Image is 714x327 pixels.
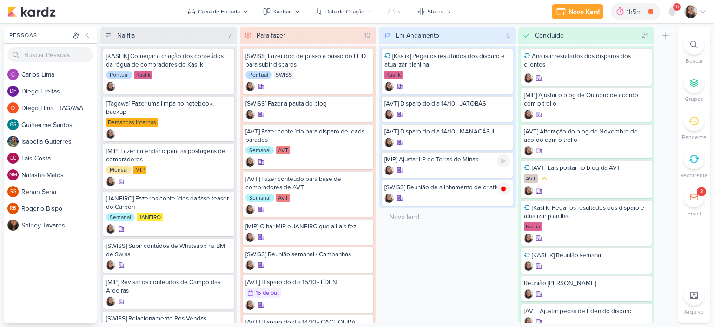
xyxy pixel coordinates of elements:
div: Criador(a): Sharlene Khoury [106,297,115,306]
div: [AVT] Fazer conteúdo para base de compradores de AVT [245,175,371,192]
p: Grupos [685,95,703,103]
div: D i e g o L i m a | T A G A W A [21,103,97,113]
div: Pontual [245,71,272,79]
div: JANEIRO [137,213,163,221]
img: Sharlene Khoury [106,129,115,139]
img: Sharlene Khoury [245,233,255,242]
button: Novo Kard [552,4,603,19]
img: Sharlene Khoury [245,205,255,214]
div: [SWISS] Subir contúdos de Whatsapp na BM de Swiss [106,242,231,259]
div: [AVT] Fazer conteúdo para disparo de leads parados [245,127,371,144]
img: Sharlene Khoury [524,261,533,271]
img: Sharlene Khoury [524,289,533,299]
input: Buscar Pessoas [7,47,93,62]
div: 24 [638,31,653,40]
div: Criador(a): Sharlene Khoury [106,82,115,91]
div: Criador(a): Sharlene Khoury [524,186,533,195]
img: Sharlene Khoury [384,166,394,175]
div: Criador(a): Sharlene Khoury [524,73,533,83]
div: Criador(a): Sharlene Khoury [106,177,115,186]
div: AVT [276,194,290,202]
div: Diego Freitas [7,86,19,97]
p: LC [10,156,16,161]
p: Email [688,209,701,218]
div: Reunião Ana -Mauricio [524,279,649,287]
img: Sharlene Khoury [684,5,697,18]
div: [MIP] Ajustar LP de Terras de Minas [384,155,510,164]
img: Sharlene Khoury [106,82,115,91]
img: Sharlene Khoury [245,300,255,310]
div: [KASLIK] Reunião semanal [524,251,649,260]
div: [SWISS] Reunião de alinhamento de criativos [384,183,510,192]
img: Sharlene Khoury [384,82,394,91]
div: Criador(a): Sharlene Khoury [384,110,394,119]
div: 15 de out [256,290,279,296]
div: Kaslik [384,71,403,79]
div: [AVT] Alteração do blog de Novembro de acordo com o trello [524,127,649,144]
div: SWISS [274,71,294,79]
div: Criador(a): Sharlene Khoury [524,110,533,119]
img: Sharlene Khoury [245,82,255,91]
div: [AVT] Disparo do dia 14/10 - CACHOEIRA [245,318,371,327]
div: Mensal [106,166,132,174]
p: Arquivo [684,307,704,316]
img: Sharlene Khoury [524,73,533,83]
div: [MIP] Ajustar o blog de Outubro de acordo com o trello [524,91,649,108]
div: AVT [276,146,290,154]
div: Criador(a): Sharlene Khoury [106,224,115,234]
p: NM [9,173,17,178]
div: Natasha Matos [7,169,19,180]
div: [AVT] Ajustar peças de Éden do disparo [524,307,649,315]
div: Criador(a): Sharlene Khoury [384,166,394,175]
div: Criador(a): Sharlene Khoury [384,138,394,147]
div: [JANEIRO] Fazer os conteúdos da fase teaser do Carbon [106,194,231,211]
p: Pendente [682,133,707,141]
div: Criador(a): Sharlene Khoury [384,82,394,91]
div: Analisar resultados dos disparos dos clientes [524,52,649,69]
div: [Tagawa] Fazer uma limpa no notebook, backup [106,100,231,116]
img: Sharlene Khoury [524,110,533,119]
img: Sharlene Khoury [524,146,533,155]
div: Criador(a): Sharlene Khoury [106,129,115,139]
img: Isabella Gutierres [7,136,19,147]
img: kardz.app [7,6,56,17]
div: Criador(a): Sharlene Khoury [245,82,255,91]
img: Sharlene Khoury [384,110,394,119]
div: Rogerio Bispo [7,203,19,214]
div: [MIP] Revisar os conteudos de Campo das Aroeiras [106,278,231,295]
div: [MIP] Olhar MIP e JANEIRO que a Lais fez [245,222,371,231]
div: [AVT] Disparo do dia 14/10 - JATOBÁS [384,100,510,108]
div: [SWISS] Fazer a pauta do blog [245,100,371,108]
img: Sharlene Khoury [106,260,115,270]
div: 7 [225,31,235,40]
div: MIP [133,166,146,174]
div: Pessoas [7,31,71,40]
img: Carlos Lima [7,69,19,80]
div: [SWISS] Reunião semanal - Campanhas [245,250,371,259]
div: Kaslik [134,71,152,79]
div: C a r l o s L i m a [21,70,97,80]
img: Sharlene Khoury [245,260,255,270]
input: + Novo kard [381,210,514,224]
div: R e n a n S e n a [21,187,97,197]
div: 2 [700,188,703,195]
p: GS [10,122,16,127]
div: Semanal [245,146,274,154]
li: Ctrl + F [678,34,710,65]
div: [SWISS] Relacionamento Pós-Vendas [106,314,231,323]
p: Buscar [686,57,703,65]
div: Ligar relógio [497,154,510,167]
div: [Kaslik] Pegar os resultados dos disparo e atualizar planilha [524,204,649,220]
img: tracking [497,182,510,195]
div: D i e g o F r e i t a s [21,87,97,96]
img: Diego Lima | TAGAWA [7,102,19,113]
img: Sharlene Khoury [245,157,255,167]
div: R o g e r i o B i s p o [21,204,97,214]
div: N a t a s h a M a t o s [21,170,97,180]
div: [MIP] Fazer calendário para as postagens de compradores [106,147,231,164]
div: Criador(a): Sharlene Khoury [245,205,255,214]
div: Criador(a): Sharlene Khoury [524,317,533,327]
div: Kaslik [524,222,542,231]
span: 9+ [674,3,680,11]
div: 10 [360,31,374,40]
